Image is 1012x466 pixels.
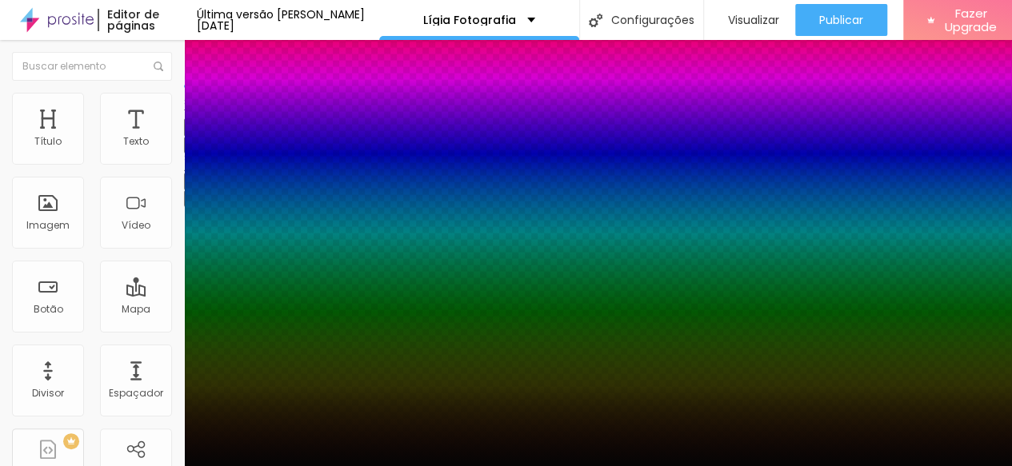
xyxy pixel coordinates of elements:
[197,9,379,31] div: Última versão [PERSON_NAME] [DATE]
[34,304,63,315] div: Botão
[26,220,70,231] div: Imagem
[795,4,887,36] button: Publicar
[154,62,163,71] img: Icone
[34,136,62,147] div: Título
[819,14,863,26] span: Publicar
[98,9,198,31] div: Editor de páginas
[422,14,515,26] p: Lígia Fotografia
[123,136,149,147] div: Texto
[109,388,163,399] div: Espaçador
[704,4,795,36] button: Visualizar
[122,304,150,315] div: Mapa
[941,6,1000,34] span: Fazer Upgrade
[122,220,150,231] div: Vídeo
[32,388,64,399] div: Divisor
[589,14,602,27] img: Icone
[12,52,172,81] input: Buscar elemento
[728,14,779,26] span: Visualizar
